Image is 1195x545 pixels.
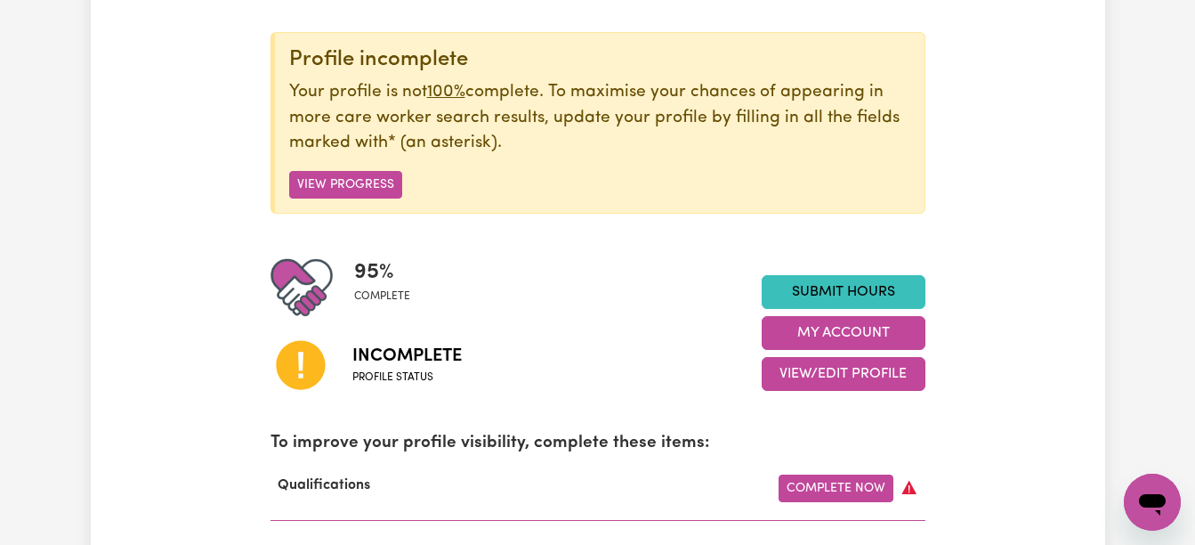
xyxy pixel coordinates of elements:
div: Profile completeness: 95% [354,256,424,319]
p: To improve your profile visibility, complete these items: [270,431,925,457]
button: View Progress [289,171,402,199]
span: complete [354,289,410,305]
span: an asterisk [388,134,497,151]
span: Qualifications [270,478,377,492]
u: 100% [427,84,465,101]
iframe: Button to launch messaging window, conversation in progress [1124,474,1181,531]
button: My Account [762,316,925,350]
p: Your profile is not complete. To maximise your chances of appearing in more care worker search re... [289,80,910,157]
a: Submit Hours [762,275,925,309]
span: Incomplete [352,343,462,370]
a: Complete Now [779,475,893,502]
div: Profile incomplete [289,47,910,73]
span: 95 % [354,256,410,289]
span: Profile status [352,370,462,386]
button: View/Edit Profile [762,357,925,391]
